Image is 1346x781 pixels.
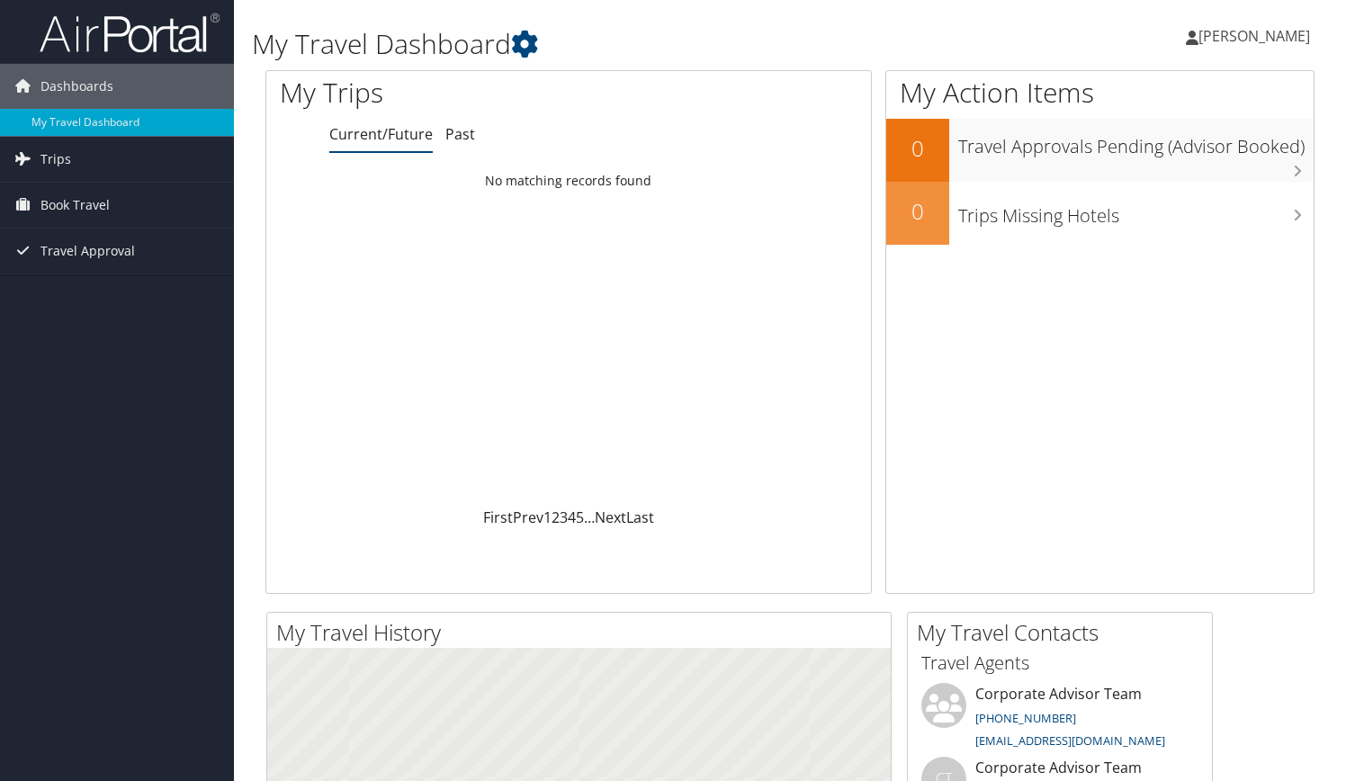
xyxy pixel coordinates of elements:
a: Current/Future [329,124,433,144]
a: [PERSON_NAME] [1186,9,1328,63]
a: Past [445,124,475,144]
h1: My Action Items [886,74,1314,112]
a: [EMAIL_ADDRESS][DOMAIN_NAME] [975,732,1165,749]
span: Travel Approval [40,229,135,274]
img: airportal-logo.png [40,12,220,54]
li: Corporate Advisor Team [912,683,1207,757]
span: Book Travel [40,183,110,228]
h3: Travel Approvals Pending (Advisor Booked) [958,125,1314,159]
span: Dashboards [40,64,113,109]
a: [PHONE_NUMBER] [975,710,1076,726]
span: [PERSON_NAME] [1198,26,1310,46]
a: Last [626,507,654,527]
a: 4 [568,507,576,527]
a: 0Travel Approvals Pending (Advisor Booked) [886,119,1314,182]
h1: My Travel Dashboard [252,25,969,63]
h1: My Trips [280,74,606,112]
a: 5 [576,507,584,527]
td: No matching records found [266,165,871,197]
h2: 0 [886,196,949,227]
h2: My Travel History [276,617,891,648]
h2: 0 [886,133,949,164]
a: Prev [513,507,543,527]
h3: Trips Missing Hotels [958,194,1314,229]
h2: My Travel Contacts [917,617,1212,648]
span: Trips [40,137,71,182]
a: 3 [560,507,568,527]
h3: Travel Agents [921,651,1198,676]
a: 2 [552,507,560,527]
a: First [483,507,513,527]
a: Next [595,507,626,527]
a: 1 [543,507,552,527]
a: 0Trips Missing Hotels [886,182,1314,245]
span: … [584,507,595,527]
